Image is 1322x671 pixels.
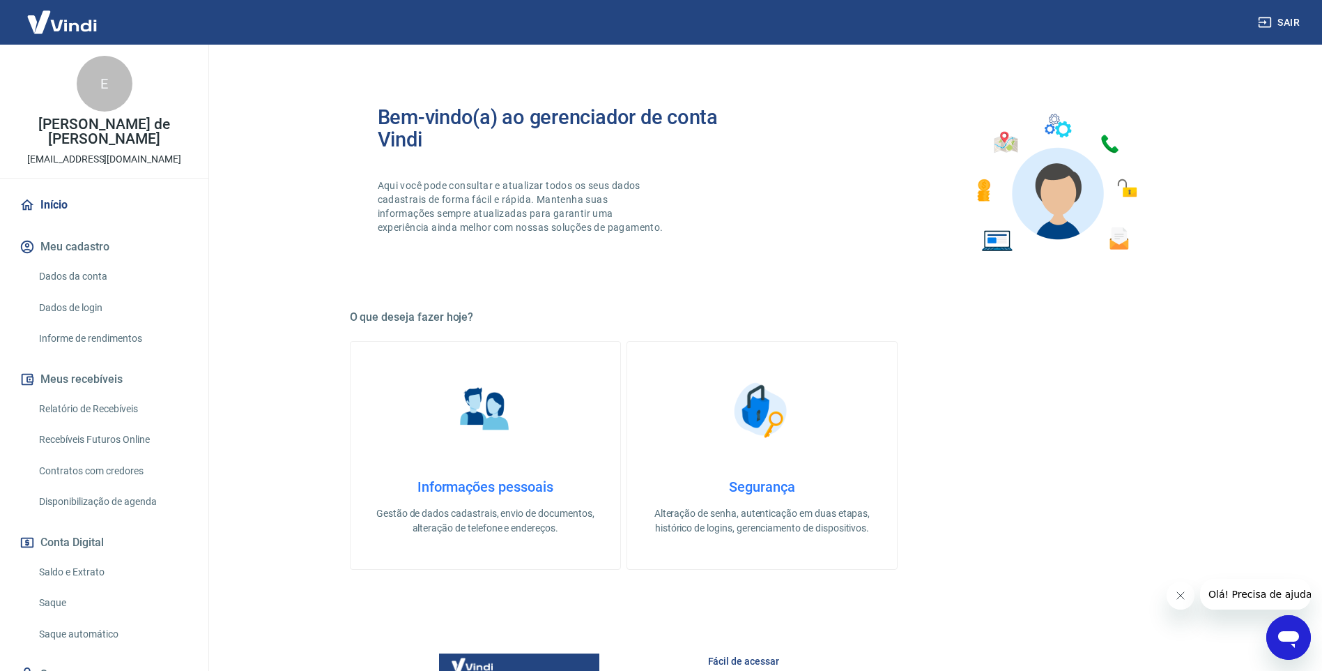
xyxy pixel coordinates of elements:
a: Saque [33,589,192,617]
h5: O que deseja fazer hoje? [350,310,1175,324]
button: Conta Digital [17,527,192,558]
h4: Informações pessoais [373,478,598,495]
iframe: Botão para abrir a janela de mensagens [1266,615,1311,660]
p: Aqui você pode consultar e atualizar todos os seus dados cadastrais de forma fácil e rápida. Mant... [378,179,666,234]
p: Gestão de dados cadastrais, envio de documentos, alteração de telefone e endereços. [373,506,598,536]
a: Disponibilização de agenda [33,488,192,516]
p: [PERSON_NAME] de [PERSON_NAME] [11,117,197,146]
a: SegurançaSegurançaAlteração de senha, autenticação em duas etapas, histórico de logins, gerenciam... [627,341,898,570]
a: Recebíveis Futuros Online [33,425,192,454]
div: E [77,56,132,112]
a: Informe de rendimentos [33,324,192,353]
button: Sair [1255,10,1305,36]
span: Olá! Precisa de ajuda? [8,10,117,21]
img: Imagem de um avatar masculino com diversos icones exemplificando as funcionalidades do gerenciado... [964,106,1147,260]
iframe: Fechar mensagem [1167,582,1194,610]
button: Meu cadastro [17,232,192,262]
img: Vindi [17,1,107,43]
a: Relatório de Recebíveis [33,395,192,423]
button: Meus recebíveis [17,364,192,395]
p: Alteração de senha, autenticação em duas etapas, histórico de logins, gerenciamento de dispositivos. [650,506,875,536]
a: Saque automático [33,620,192,649]
img: Informações pessoais [450,375,520,445]
p: [EMAIL_ADDRESS][DOMAIN_NAME] [27,152,181,167]
h6: Fácil de acessar [708,654,1142,668]
h4: Segurança [650,478,875,495]
iframe: Mensagem da empresa [1200,579,1311,610]
a: Saldo e Extrato [33,558,192,587]
a: Dados de login [33,294,192,322]
a: Dados da conta [33,262,192,291]
a: Contratos com credores [33,457,192,485]
h2: Bem-vindo(a) ao gerenciador de conta Vindi [378,106,762,151]
a: Início [17,190,192,220]
a: Informações pessoaisInformações pessoaisGestão de dados cadastrais, envio de documentos, alteraçã... [350,341,621,570]
img: Segurança [727,375,797,445]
